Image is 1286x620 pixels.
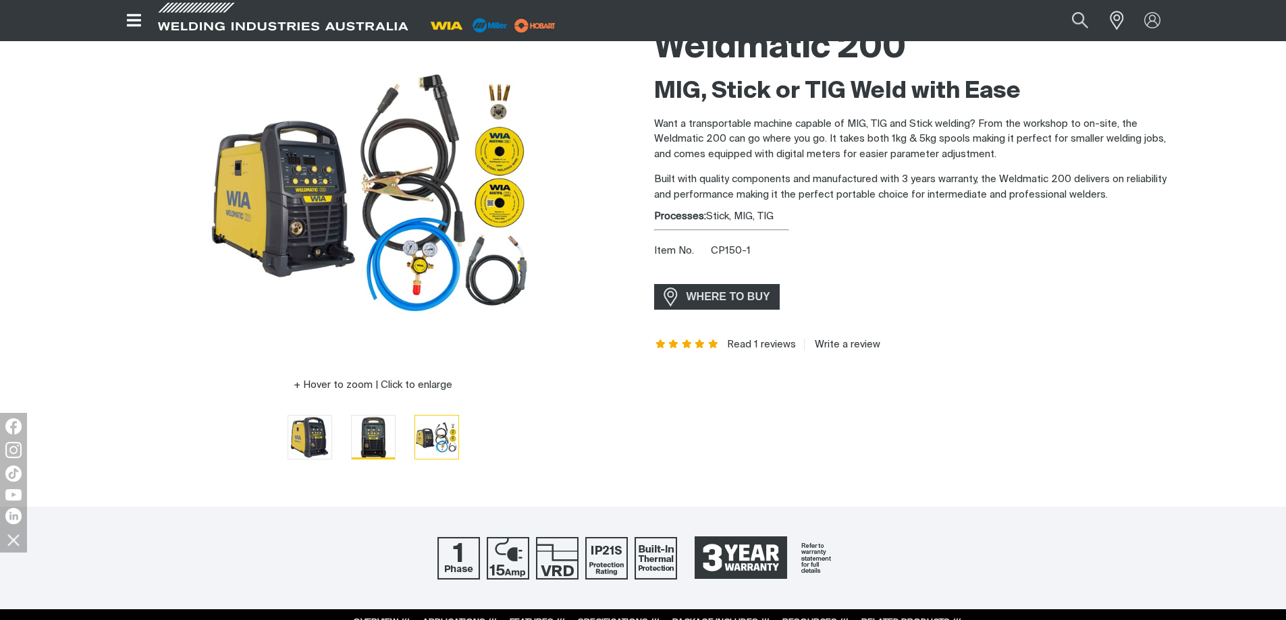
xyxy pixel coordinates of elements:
span: Item No. [654,244,709,259]
img: Instagram [5,442,22,458]
img: Weldmatic 200 [204,20,542,357]
span: WHERE TO BUY [678,286,779,308]
h2: MIG, Stick or TIG Weld with Ease [654,77,1173,107]
a: Write a review [804,339,880,351]
p: Built with quality components and manufactured with 3 years warranty, the Weldmatic 200 delivers ... [654,172,1173,202]
img: Weldmatic 200 [415,416,458,458]
button: Go to slide 1 [288,415,332,459]
img: 15 Amp Supply Plug [487,537,529,580]
button: Go to slide 2 [351,415,396,459]
a: WHERE TO BUY [654,284,780,309]
h1: Weldmatic 200 [654,26,1173,70]
img: TikTok [5,466,22,482]
img: Built In Thermal Protection [635,537,677,580]
img: YouTube [5,489,22,501]
img: Voltage Reduction Device [536,537,579,580]
button: Search products [1057,5,1103,36]
a: miller [510,20,560,30]
img: miller [510,16,560,36]
a: Read 1 reviews [727,339,796,351]
input: Product name or item number... [1040,5,1102,36]
img: Weldmatic 200 [352,416,395,459]
p: Want a transportable machine capable of MIG, TIG and Stick welding? From the workshop to on-site,... [654,117,1173,163]
span: Rating: 5 [654,340,720,349]
div: Stick, MIG, TIG [654,209,1173,225]
img: LinkedIn [5,508,22,524]
img: Weldmatic 200 [288,416,331,459]
img: Facebook [5,418,22,434]
span: CP150-1 [711,246,751,256]
img: Single Phase [437,537,480,580]
button: Hover to zoom | Click to enlarge [286,377,460,393]
button: Go to slide 3 [414,415,459,459]
a: 3 Year Warranty [684,530,849,586]
img: hide socials [2,528,25,551]
strong: Processes: [654,211,706,221]
img: IP21S Protection Rating [585,537,628,580]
